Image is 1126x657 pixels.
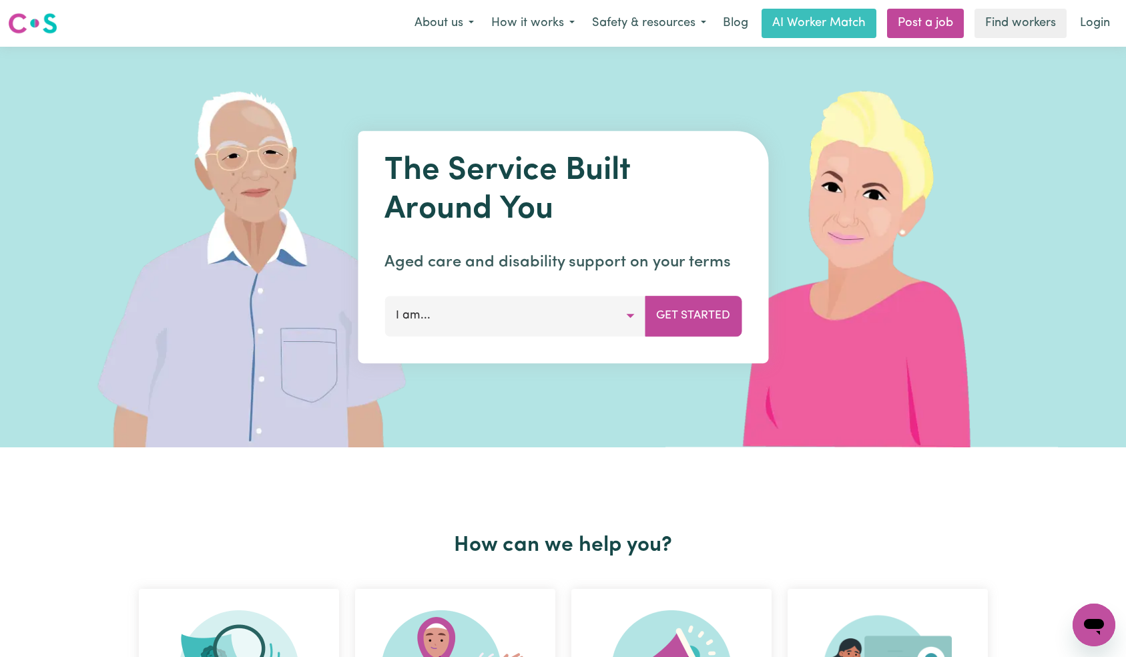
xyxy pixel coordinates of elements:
p: Aged care and disability support on your terms [384,250,742,274]
h2: How can we help you? [131,533,996,558]
a: Login [1072,9,1118,38]
a: Careseekers logo [8,8,57,39]
button: Safety & resources [583,9,715,37]
button: Get Started [645,296,742,336]
button: How it works [483,9,583,37]
img: Careseekers logo [8,11,57,35]
a: Post a job [887,9,964,38]
button: About us [406,9,483,37]
iframe: Button to launch messaging window [1073,604,1115,646]
a: Blog [715,9,756,38]
a: AI Worker Match [762,9,876,38]
h1: The Service Built Around You [384,152,742,229]
button: I am... [384,296,645,336]
a: Find workers [974,9,1067,38]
